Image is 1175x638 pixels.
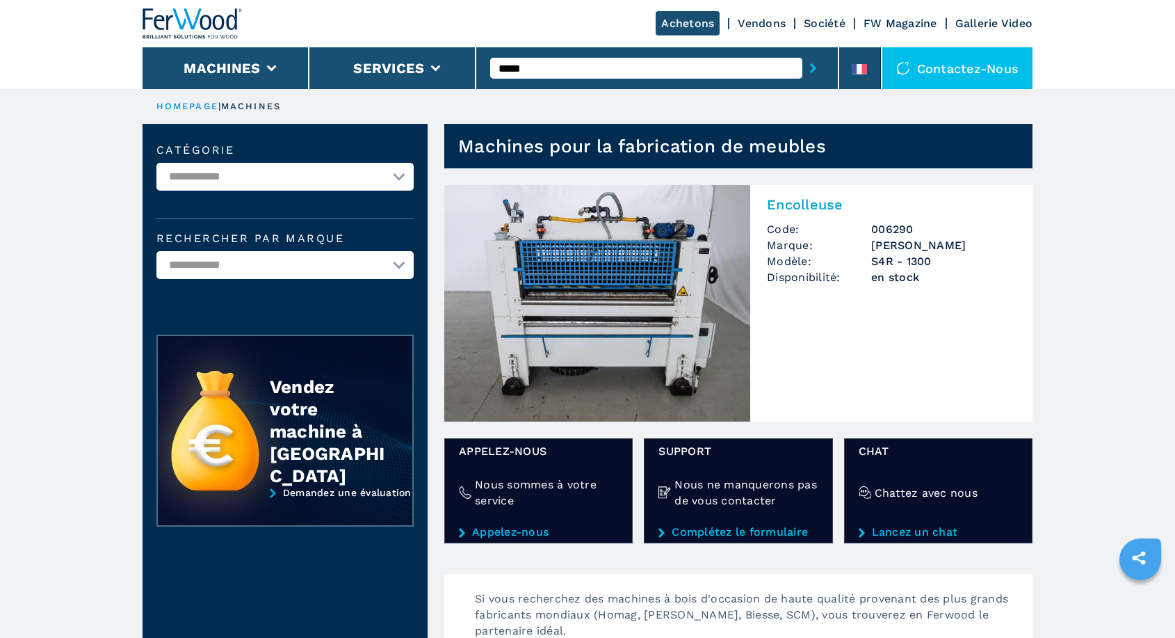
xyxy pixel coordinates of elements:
[738,17,786,30] a: Vendons
[658,486,671,499] img: Nous ne manquerons pas de vous contacter
[156,487,414,537] a: Demandez une évaluation
[353,60,424,77] button: Services
[871,237,1016,253] h3: [PERSON_NAME]
[859,486,871,499] img: Chattez avec nous
[658,526,818,539] a: Complétez le formulaire
[875,485,978,501] h4: Chattez avec nous
[1116,575,1165,628] iframe: Chat
[459,526,618,539] a: Appelez-nous
[475,477,618,509] h4: Nous sommes à votre service
[459,443,618,459] span: Appelez-nous
[444,185,1032,422] a: Encolleuse OSAMA S4R - 1300EncolleuseCode:006290Marque:[PERSON_NAME]Modèle:S4R - 1300Disponibilit...
[802,52,824,84] button: submit-button
[955,17,1033,30] a: Gallerie Video
[859,526,1018,539] a: Lancez un chat
[767,253,871,269] span: Modèle:
[143,8,243,39] img: Ferwood
[458,135,826,157] h1: Machines pour la fabrication de meubles
[896,61,910,75] img: Contactez-nous
[658,443,818,459] span: Support
[767,196,1016,213] h2: Encolleuse
[156,101,218,111] a: HOMEPAGE
[459,486,471,499] img: Nous sommes à votre service
[270,376,385,487] div: Vendez votre machine à [GEOGRAPHIC_DATA]
[184,60,260,77] button: Machines
[871,269,1016,285] span: en stock
[864,17,937,30] a: FW Magazine
[882,47,1033,89] div: Contactez-nous
[871,253,1016,269] h3: S4R - 1300
[218,101,221,111] span: |
[767,269,871,285] span: Disponibilité:
[767,237,871,253] span: Marque:
[804,17,845,30] a: Société
[156,233,414,244] label: Rechercher par marque
[1121,541,1156,575] a: sharethis
[859,443,1018,459] span: Chat
[444,185,750,422] img: Encolleuse OSAMA S4R - 1300
[156,145,414,156] label: catégorie
[871,221,1016,237] h3: 006290
[674,477,818,509] h4: Nous ne manquerons pas de vous contacter
[221,100,281,113] p: machines
[656,11,720,35] a: Achetons
[767,221,871,237] span: Code:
